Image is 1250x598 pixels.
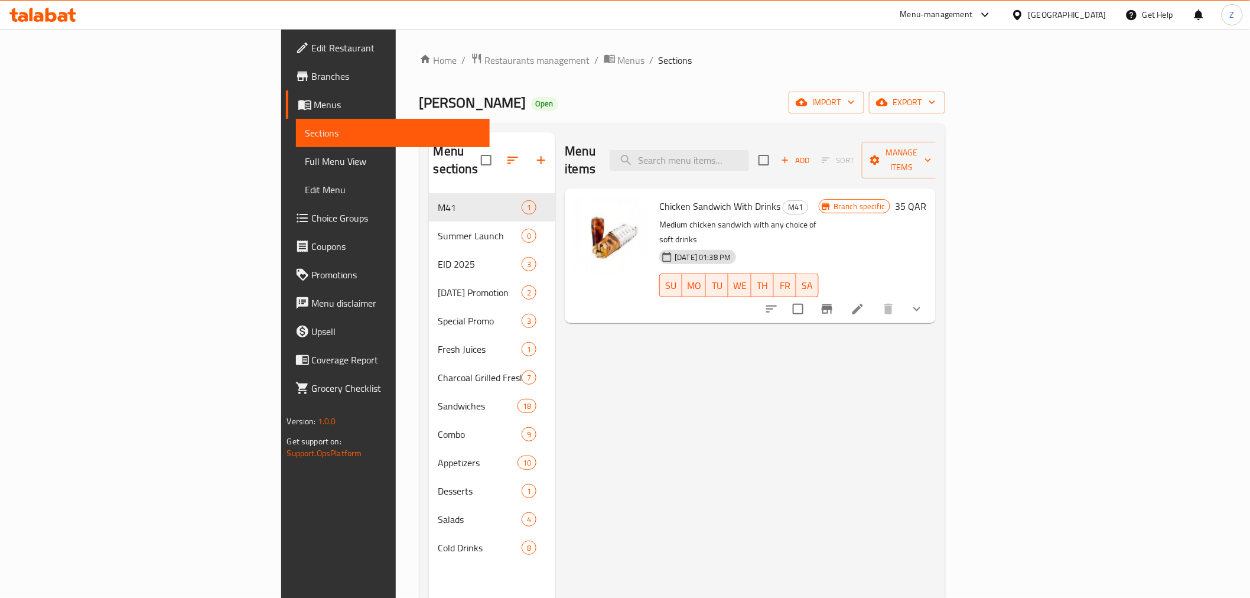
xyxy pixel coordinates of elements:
[287,446,362,461] a: Support.OpsPlatform
[438,484,522,498] span: Desserts
[604,53,645,68] a: Menus
[903,295,931,323] button: show more
[757,295,786,323] button: sort-choices
[522,427,536,441] div: items
[522,316,536,327] span: 3
[438,427,522,441] div: Combo
[438,370,522,385] div: Charcoal Grilled Fresh Chicken
[851,302,865,316] a: Edit menu item
[874,295,903,323] button: delete
[287,434,341,449] span: Get support on:
[429,448,556,477] div: Appetizers10
[499,146,527,174] span: Sort sections
[286,317,490,346] a: Upsell
[438,229,522,243] span: Summer Launch
[522,344,536,355] span: 1
[438,456,517,470] span: Appetizers
[312,41,480,55] span: Edit Restaurant
[522,229,536,243] div: items
[779,154,811,167] span: Add
[783,200,808,214] span: M41
[610,150,749,171] input: search
[776,151,814,170] span: Add item
[429,335,556,363] div: Fresh Juices1
[779,277,792,294] span: FR
[733,277,747,294] span: WE
[305,183,480,197] span: Edit Menu
[312,324,480,339] span: Upsell
[595,53,599,67] li: /
[438,314,522,328] span: Special Promo
[286,261,490,289] a: Promotions
[522,372,536,383] span: 7
[286,62,490,90] a: Branches
[286,90,490,119] a: Menus
[711,277,724,294] span: TU
[518,401,536,412] span: 18
[312,268,480,282] span: Promotions
[517,399,536,413] div: items
[522,512,536,526] div: items
[485,53,590,67] span: Restaurants management
[517,456,536,470] div: items
[813,295,841,323] button: Branch-specific-item
[287,414,316,429] span: Version:
[312,211,480,225] span: Choice Groups
[522,484,536,498] div: items
[429,250,556,278] div: EID 20253
[900,8,973,22] div: Menu-management
[659,197,780,215] span: Chicken Sandwich With Drinks
[659,53,692,67] span: Sections
[522,285,536,300] div: items
[522,370,536,385] div: items
[522,230,536,242] span: 0
[522,257,536,271] div: items
[286,346,490,374] a: Coverage Report
[522,202,536,213] span: 1
[286,34,490,62] a: Edit Restaurant
[522,486,536,497] span: 1
[801,277,814,294] span: SA
[522,314,536,328] div: items
[756,277,769,294] span: TH
[438,285,522,300] div: National Sports Day Promotion
[286,204,490,232] a: Choice Groups
[305,154,480,168] span: Full Menu View
[682,274,706,297] button: MO
[312,353,480,367] span: Coverage Report
[312,69,480,83] span: Branches
[798,95,855,110] span: import
[659,274,682,297] button: SU
[438,200,522,214] div: M41
[286,289,490,317] a: Menu disclaimer
[312,296,480,310] span: Menu disclaimer
[429,278,556,307] div: [DATE] Promotion2
[522,342,536,356] div: items
[429,188,556,567] nav: Menu sections
[687,277,701,294] span: MO
[312,381,480,395] span: Grocery Checklist
[751,274,774,297] button: TH
[871,145,932,175] span: Manage items
[650,53,654,67] li: /
[312,239,480,253] span: Coupons
[318,414,336,429] span: 1.0.0
[522,259,536,270] span: 3
[522,287,536,298] span: 2
[314,97,480,112] span: Menus
[786,297,810,321] span: Select to update
[438,512,522,526] span: Salads
[789,92,864,113] button: import
[429,363,556,392] div: Charcoal Grilled Fresh Chicken7
[670,252,735,263] span: [DATE] 01:38 PM
[438,257,522,271] span: EID 2025
[518,457,536,469] span: 10
[305,126,480,140] span: Sections
[728,274,751,297] button: WE
[814,151,862,170] span: Select section first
